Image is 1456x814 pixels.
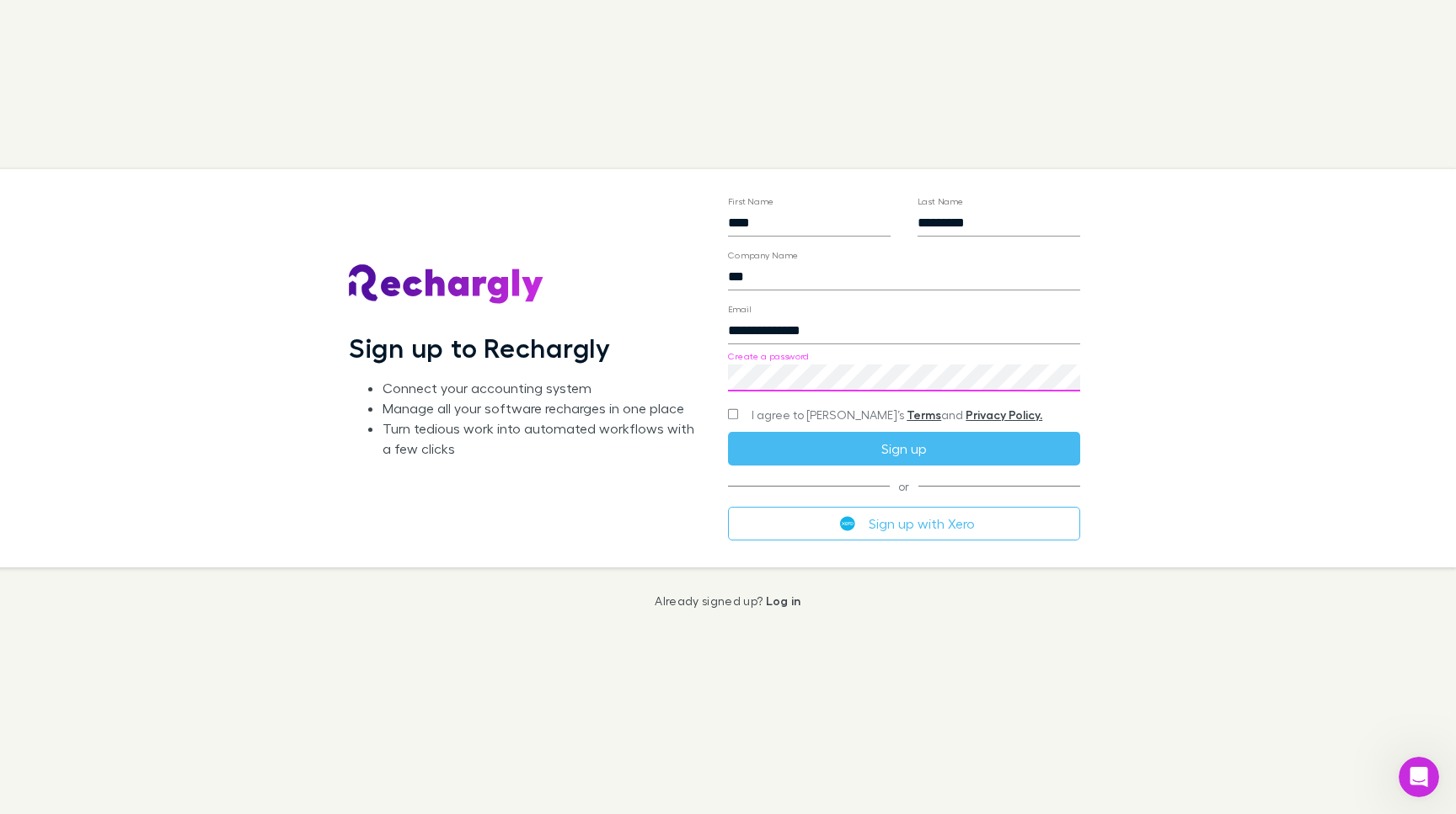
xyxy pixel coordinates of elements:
label: Last Name [918,194,964,207]
li: Manage all your software recharges in one place [383,398,701,418]
img: Rechargly's Logo [349,264,544,305]
label: Email [728,302,751,315]
span: I agree to [PERSON_NAME]’s and [752,407,1042,423]
iframe: Intercom live chat [1399,757,1439,797]
li: Connect your accounting system [383,378,701,398]
li: Turn tedious work into automated workflows with a few clicks [383,418,701,459]
a: Terms [907,407,941,422]
span: or [728,486,1080,487]
h1: Sign up to Rechargly [349,332,611,364]
button: Sign up with Xero [728,507,1080,540]
label: First Name [728,194,774,207]
button: Sign up [728,432,1080,466]
label: Create a password [728,349,809,362]
a: Log in [766,593,801,608]
label: Company Name [728,248,799,261]
p: Already signed up? [655,594,800,608]
a: Privacy Policy. [966,407,1042,422]
img: Xero's logo [840,516,855,531]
